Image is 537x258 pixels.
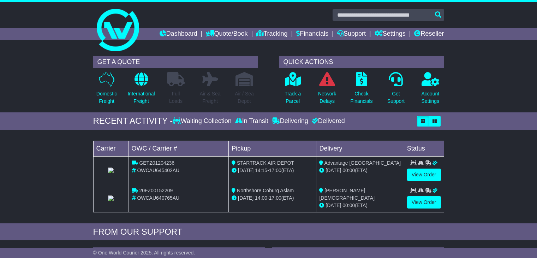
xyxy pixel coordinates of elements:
p: Get Support [387,90,405,105]
div: In Transit [233,117,270,125]
a: InternationalFreight [127,72,155,109]
span: 00:00 [342,203,355,208]
a: GetSupport [387,72,405,109]
span: OWCAU640765AU [137,195,179,201]
a: Track aParcel [284,72,301,109]
p: International Freight [127,90,155,105]
span: [DATE] [326,168,341,173]
span: 20FZ00152209 [139,188,173,193]
a: View Order [407,196,441,209]
p: Check Financials [351,90,373,105]
p: Air / Sea Depot [235,90,254,105]
span: Northshore Coburg Aslam [237,188,294,193]
div: (ETA) [319,202,401,209]
span: 17:00 [269,195,281,201]
div: Delivered [310,117,345,125]
a: Reseller [414,28,444,40]
td: OWC / Carrier # [129,141,229,156]
a: Financials [296,28,328,40]
span: [DATE] [238,168,253,173]
a: NetworkDelays [318,72,336,109]
span: OWCAU645402AU [137,168,179,173]
p: Track a Parcel [285,90,301,105]
span: GETZ01204236 [139,160,174,166]
div: Waiting Collection [173,117,233,125]
p: Network Delays [318,90,336,105]
span: 14:00 [255,195,267,201]
td: Carrier [93,141,129,156]
div: QUICK ACTIONS [279,56,444,68]
span: Advantage [GEOGRAPHIC_DATA] [324,160,401,166]
span: [PERSON_NAME][DEMOGRAPHIC_DATA] [319,188,375,201]
a: DomesticFreight [96,72,117,109]
p: Domestic Freight [96,90,117,105]
a: Support [337,28,366,40]
a: Dashboard [160,28,197,40]
span: 00:00 [342,168,355,173]
p: Account Settings [422,90,440,105]
a: Tracking [256,28,287,40]
a: AccountSettings [421,72,440,109]
p: Full Loads [167,90,185,105]
div: (ETA) [319,167,401,174]
p: Air & Sea Freight [199,90,220,105]
a: Settings [375,28,406,40]
span: 14:15 [255,168,267,173]
div: - (ETA) [232,194,313,202]
img: StarTrack.png [108,195,114,201]
a: CheckFinancials [350,72,373,109]
div: GET A QUOTE [93,56,258,68]
div: - (ETA) [232,167,313,174]
span: STARTRACK AIR DEPOT [237,160,294,166]
td: Delivery [316,141,404,156]
img: StarTrack.png [108,168,114,173]
div: RECENT ACTIVITY - [93,116,173,126]
span: [DATE] [238,195,253,201]
div: Delivering [270,117,310,125]
span: 17:00 [269,168,281,173]
div: FROM OUR SUPPORT [93,227,444,237]
td: Pickup [229,141,316,156]
span: [DATE] [326,203,341,208]
a: Quote/Book [206,28,247,40]
a: View Order [407,169,441,181]
td: Status [404,141,444,156]
span: © One World Courier 2025. All rights reserved. [93,250,195,256]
